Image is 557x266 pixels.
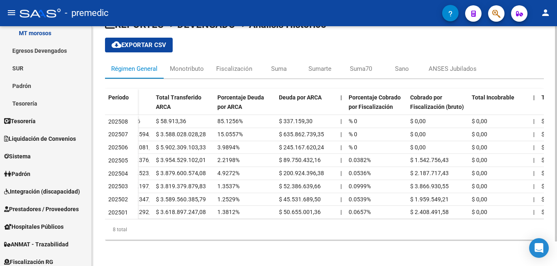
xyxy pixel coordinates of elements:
span: ANMAT - Trazabilidad [4,240,68,249]
span: $ 3.618.897.247,08 [156,209,206,215]
span: 202503 [108,183,128,189]
span: $ 0,00 [410,144,426,151]
span: Cobrado por Fiscalización (bruto) [410,94,464,110]
span: $ 3.879.600.574,08 [156,170,206,176]
span: 0.0657% [349,209,371,215]
div: ANSES Jubilados [429,64,477,73]
span: Porcentaje Cobrado por Fiscalización [349,94,401,110]
span: | [533,144,534,151]
span: | [533,196,534,203]
button: Exportar CSV [105,38,173,52]
span: Tesorería [4,117,36,126]
mat-icon: person [541,8,550,18]
span: $ 0,00 [410,131,426,138]
span: $ 58.913,36 [156,118,186,124]
span: $ 0,00 [472,118,487,124]
span: $ 52.386.639,66 [279,183,321,189]
span: 202507 [108,131,128,138]
datatable-header-cell: Total Transferido ARCA [153,89,214,123]
span: $ 200.924.396,38 [279,170,324,176]
span: | [340,196,342,203]
div: Open Intercom Messenger [529,238,549,258]
span: | [340,94,342,101]
span: $ 1.542.756,43 [410,157,449,163]
span: 202501 [108,209,128,216]
span: $ 3.819.379.879,83 [156,183,206,189]
div: 8 total [105,219,544,240]
span: 0.0999% [349,183,371,189]
span: | [533,157,534,163]
span: Exportar CSV [112,41,166,49]
div: Régimen General [111,64,158,73]
span: $ 0,00 [472,170,487,176]
span: 202506 [108,144,128,151]
span: $ 245.167.620,24 [279,144,324,151]
span: 1.3812% [217,209,240,215]
span: $ 1.959.549,21 [410,196,449,203]
datatable-header-cell: Porcentaje Cobrado por Fiscalización [345,89,407,123]
span: $ 0,00 [472,157,487,163]
span: $ 2.408.491,58 [410,209,449,215]
span: $ 0,00 [410,118,426,124]
span: 3.9894% [217,144,240,151]
span: $ 0,00 [472,144,487,151]
span: Total Transferido ARCA [156,94,201,110]
span: 4.9272% [217,170,240,176]
span: $ 45.531.689,50 [279,196,321,203]
span: $ 3.589.560.385,79 [156,196,206,203]
span: 0.0536% [349,170,371,176]
span: | [340,144,342,151]
span: Padrón [4,169,30,178]
span: 15.0557% [217,131,243,138]
span: $ 0,00 [541,118,557,124]
span: $ 337.159,30 [279,118,313,124]
span: $ 0,00 [472,183,487,189]
datatable-header-cell: Total Incobrable [468,89,530,123]
span: $ 0,00 [472,209,487,215]
span: $ 635.862.739,35 [279,131,324,138]
span: | [340,170,342,176]
span: $ 0,00 [472,196,487,203]
datatable-header-cell: | [530,89,538,123]
span: % 0 [349,144,357,151]
span: 202508 [108,118,128,125]
span: | [340,131,342,138]
mat-icon: cloud_download [112,40,121,50]
span: $ 5.902.309.103,33 [156,144,206,151]
span: Liquidación de Convenios [4,134,76,143]
datatable-header-cell: Deuda por ARCA [276,89,337,123]
span: Deuda por ARCA [279,94,322,101]
span: Sistema [4,152,31,161]
span: 85.1256% [217,118,243,124]
span: | [340,118,342,124]
span: | [340,183,342,189]
span: | [533,118,534,124]
span: 202504 [108,170,128,177]
span: | [533,209,534,215]
datatable-header-cell: Período [105,89,138,123]
span: 1.3537% [217,183,240,189]
mat-icon: menu [7,8,16,18]
span: $ 3.588.028.028,28 [156,131,206,138]
span: 1.2529% [217,196,240,203]
span: % 0 [349,131,357,138]
span: $ 3.866.930,55 [410,183,449,189]
div: Suma [271,64,287,73]
span: 0.0539% [349,196,371,203]
span: 2.2198% [217,157,240,163]
span: | [533,131,534,138]
div: Fiscalización [216,64,252,73]
div: Suma70 [350,64,372,73]
span: | [533,170,534,176]
span: | [533,94,535,101]
div: Sumarte [308,64,331,73]
span: Integración (discapacidad) [4,187,80,196]
span: Porcentaje Deuda por ARCA [217,94,264,110]
span: 0.0382% [349,157,371,163]
datatable-header-cell: Cobrado por Fiscalización (bruto) [407,89,468,123]
span: 202502 [108,196,128,203]
span: Hospitales Públicos [4,222,64,231]
span: $ 2.187.717,43 [410,170,449,176]
span: $ 89.750.432,16 [279,157,321,163]
span: | [340,209,342,215]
